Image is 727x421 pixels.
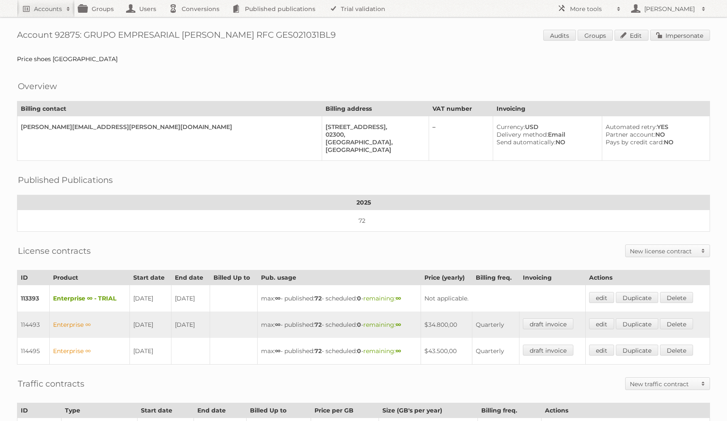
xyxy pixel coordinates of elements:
span: Toggle [697,245,710,257]
div: NO [606,131,703,138]
th: End date [194,403,247,418]
strong: 0 [357,321,361,328]
span: Automated retry: [606,123,657,131]
h2: [PERSON_NAME] [642,5,697,13]
td: [DATE] [171,312,210,338]
span: Currency: [497,123,525,131]
div: NO [497,138,595,146]
th: Pub. usage [258,270,421,285]
a: draft invoice [523,345,573,356]
td: max: - published: - scheduled: - [258,285,421,312]
th: Invoicing [493,101,710,116]
td: Quarterly [472,338,519,365]
span: Partner account: [606,131,655,138]
th: Billed Up to [210,270,258,285]
strong: ∞ [275,347,281,355]
td: 72 [17,210,710,232]
span: Toggle [697,378,710,390]
strong: ∞ [396,295,401,302]
a: edit [589,345,614,356]
h2: Traffic contracts [18,377,84,390]
th: Actions [586,270,710,285]
td: – [429,116,493,161]
th: VAT number [429,101,493,116]
th: Billed Up to [247,403,311,418]
td: [DATE] [129,338,171,365]
td: max: - published: - scheduled: - [258,312,421,338]
a: New license contract [626,245,710,257]
strong: 72 [314,321,322,328]
div: 02300, [326,131,421,138]
div: [PERSON_NAME][EMAIL_ADDRESS][PERSON_NAME][DOMAIN_NAME] [21,123,315,131]
div: Price shoes [GEOGRAPHIC_DATA] [17,55,710,63]
h2: More tools [570,5,612,13]
strong: ∞ [396,347,401,355]
div: [GEOGRAPHIC_DATA] [326,146,421,154]
td: Enterprise ∞ - TRIAL [49,285,129,312]
td: 114495 [17,338,50,365]
a: draft invoice [523,318,573,329]
td: [DATE] [129,285,171,312]
td: Enterprise ∞ [49,312,129,338]
th: Actions [541,403,710,418]
td: [DATE] [129,312,171,338]
strong: ∞ [396,321,401,328]
a: New traffic contract [626,378,710,390]
td: Enterprise ∞ [49,338,129,365]
span: remaining: [363,347,401,355]
th: Billing contact [17,101,322,116]
td: Not applicable. [421,285,585,312]
td: $43.500,00 [421,338,472,365]
th: Size (GB's per year) [379,403,478,418]
th: Price (yearly) [421,270,472,285]
th: ID [17,403,62,418]
div: USD [497,123,595,131]
th: 2025 [17,195,710,210]
td: 113393 [17,285,50,312]
span: remaining: [363,321,401,328]
span: Send automatically: [497,138,556,146]
strong: 72 [314,295,322,302]
span: Delivery method: [497,131,548,138]
strong: 0 [357,295,361,302]
a: Edit [615,30,648,41]
strong: ∞ [275,295,281,302]
a: edit [589,292,614,303]
td: 114493 [17,312,50,338]
span: remaining: [363,295,401,302]
th: Start date [137,403,194,418]
h2: License contracts [18,244,91,257]
div: YES [606,123,703,131]
th: Type [62,403,137,418]
span: Pays by credit card: [606,138,664,146]
a: Audits [543,30,576,41]
td: $34.800,00 [421,312,472,338]
a: Duplicate [616,345,658,356]
a: Groups [578,30,613,41]
a: Delete [660,292,693,303]
div: Email [497,131,595,138]
div: NO [606,138,703,146]
a: Delete [660,318,693,329]
th: Product [49,270,129,285]
a: Duplicate [616,318,658,329]
strong: 0 [357,347,361,355]
h2: New traffic contract [630,380,697,388]
h2: Published Publications [18,174,113,186]
th: Invoicing [519,270,586,285]
th: End date [171,270,210,285]
a: Impersonate [650,30,710,41]
th: Billing freq. [477,403,541,418]
strong: 72 [314,347,322,355]
div: [STREET_ADDRESS], [326,123,421,131]
a: Delete [660,345,693,356]
h2: New license contract [630,247,697,255]
th: Billing address [322,101,429,116]
th: Price per GB [311,403,379,418]
td: Quarterly [472,312,519,338]
th: Start date [129,270,171,285]
th: Billing freq. [472,270,519,285]
th: ID [17,270,50,285]
a: Duplicate [616,292,658,303]
a: edit [589,318,614,329]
